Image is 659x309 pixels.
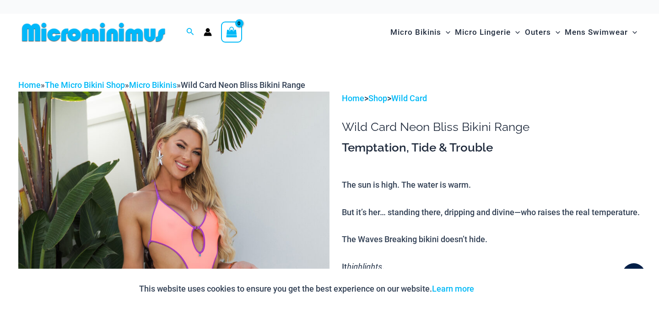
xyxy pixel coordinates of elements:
[186,27,194,38] a: Search icon link
[18,80,41,90] a: Home
[390,21,441,44] span: Micro Bikinis
[204,28,212,36] a: Account icon link
[453,18,522,46] a: Micro LingerieMenu ToggleMenu Toggle
[18,22,169,43] img: MM SHOP LOGO FLAT
[347,261,382,272] i: highlights
[551,21,560,44] span: Menu Toggle
[523,18,562,46] a: OutersMenu ToggleMenu Toggle
[387,17,641,48] nav: Site Navigation
[525,21,551,44] span: Outers
[129,80,177,90] a: Micro Bikinis
[221,22,242,43] a: View Shopping Cart, empty
[562,18,639,46] a: Mens SwimwearMenu ToggleMenu Toggle
[342,92,641,105] p: > >
[368,93,387,103] a: Shop
[441,21,450,44] span: Menu Toggle
[342,93,364,103] a: Home
[45,80,125,90] a: The Micro Bikini Shop
[511,21,520,44] span: Menu Toggle
[18,80,305,90] span: » » »
[628,21,637,44] span: Menu Toggle
[481,278,520,300] button: Accept
[432,284,474,293] a: Learn more
[181,80,305,90] span: Wild Card Neon Bliss Bikini Range
[388,18,453,46] a: Micro BikinisMenu ToggleMenu Toggle
[565,21,628,44] span: Mens Swimwear
[342,120,641,134] h1: Wild Card Neon Bliss Bikini Range
[391,93,427,103] a: Wild Card
[455,21,511,44] span: Micro Lingerie
[342,140,641,156] h3: Temptation, Tide & Trouble
[139,282,474,296] p: This website uses cookies to ensure you get the best experience on our website.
